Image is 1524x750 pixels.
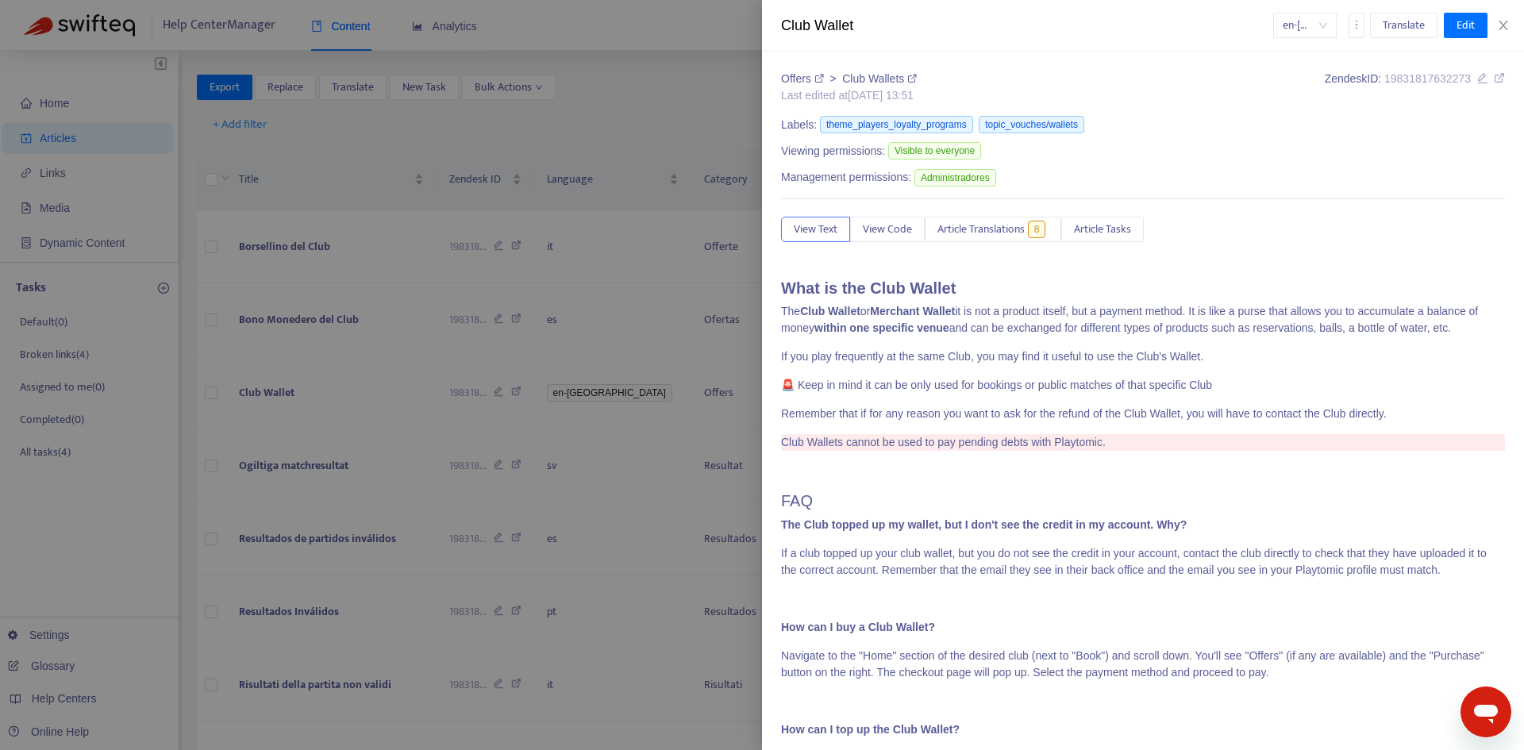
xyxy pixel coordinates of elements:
[1325,71,1505,104] div: Zendesk ID:
[850,217,925,242] button: View Code
[1370,13,1437,38] button: Translate
[814,321,949,334] strong: within one specific venue
[781,303,1505,337] p: The or it is not a product itself, but a payment method. It is like a purse that allows you to ac...
[1028,221,1046,238] span: 8
[781,117,817,133] span: Labels:
[781,15,1273,37] div: Club Wallet
[781,217,850,242] button: View Text
[888,142,981,160] span: Visible to everyone
[1460,687,1511,737] iframe: Button to launch messaging window
[1074,221,1131,238] span: Article Tasks
[1384,72,1471,85] span: 19831817632273
[781,648,1505,681] p: Navigate to the "Home" section of the desired club (next to "Book") and scroll down. You'll see "...
[863,221,912,238] span: View Code
[1349,13,1364,38] button: more
[937,221,1025,238] span: Article Translations
[870,305,955,317] strong: Merchant Wallet
[781,169,911,186] span: Management permissions:
[842,72,917,85] a: Club Wallets
[781,406,1505,422] p: Remember that if for any reason you want to ask for the refund of the Club Wallet, you will have ...
[1351,19,1362,30] span: more
[781,279,956,297] strong: What is the Club Wallet
[1283,13,1327,37] span: en-gb
[781,434,1505,451] p: Club Wallets cannot be used to pay pending debts with Playtomic.
[781,545,1505,579] p: If a club topped up your club wallet, but you do not see the credit in your account, contact the ...
[1497,19,1510,32] span: close
[781,87,917,104] div: Last edited at [DATE] 13:51
[781,491,1505,510] h2: FAQ
[781,518,1187,531] strong: The Club topped up my wallet, but I don't see the credit in my account. Why?
[914,169,996,187] span: Administradores
[781,71,917,87] div: >
[800,305,860,317] strong: Club Wallet
[781,143,885,160] span: Viewing permissions:
[781,621,935,633] strong: How can I buy a Club Wallet?
[820,116,973,133] span: theme_players_loyalty_programs
[1444,13,1487,38] button: Edit
[781,723,960,736] strong: How can I top up the Club Wallet?
[1457,17,1475,34] span: Edit
[781,72,827,85] a: Offers
[1061,217,1144,242] button: Article Tasks
[925,217,1061,242] button: Article Translations8
[1383,17,1425,34] span: Translate
[781,348,1505,365] p: If you play frequently at the same Club, you may find it useful to use the Club's Wallet.
[979,116,1084,133] span: topic_vouches/wallets
[1492,18,1514,33] button: Close
[794,221,837,238] span: View Text
[781,377,1505,394] p: 🚨 Keep in mind it can be only used for bookings or public matches of that specific Club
